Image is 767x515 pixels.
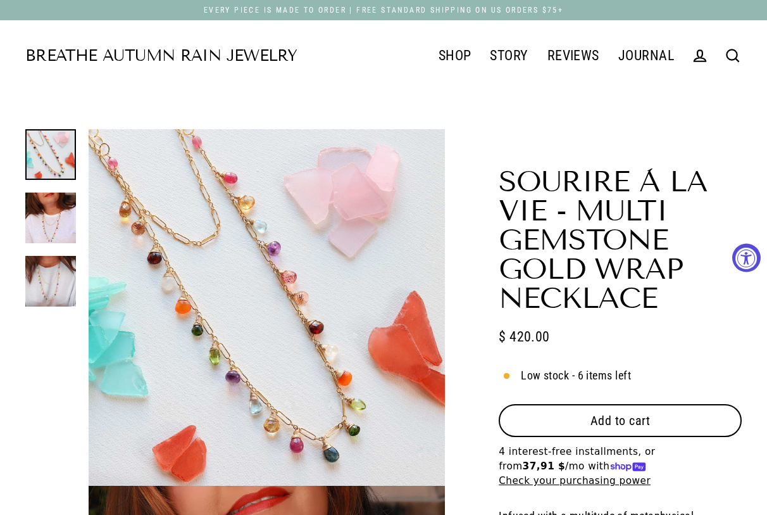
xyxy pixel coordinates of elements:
img: Sourire à la Vie - Multi Gemstone Gold Wrap Necklace life style alt image | Breathe Autumn Rain A... [25,256,76,307]
a: SHOP [429,40,481,72]
h1: Sourire à la Vie - Multi Gemstone Gold Wrap Necklace [499,167,742,313]
span: Add to cart [590,413,651,428]
img: Sourire à la Vie - Multi Gemstone Gold Wrap Necklace life style image | Breathe Autumn Rain Artis... [25,193,76,243]
a: REVIEWS [538,40,609,72]
button: Add to cart [499,404,742,437]
button: Accessibility Widget, click to open [732,243,761,272]
a: STORY [480,40,537,72]
div: Primary [297,39,683,72]
span: Low stock - 6 items left [521,367,631,385]
a: Breathe Autumn Rain Jewelry [25,48,297,64]
a: JOURNAL [609,40,683,72]
span: $ 420.00 [499,326,550,348]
